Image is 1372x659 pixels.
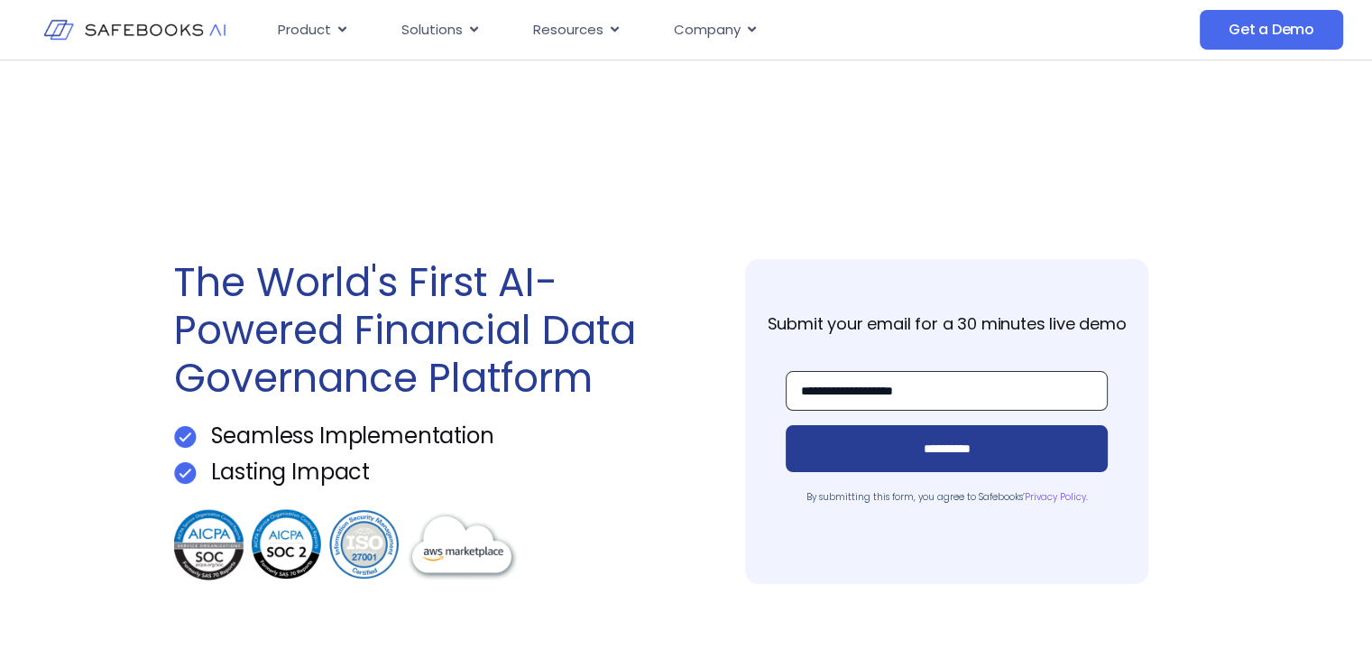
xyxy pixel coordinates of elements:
span: Get a Demo [1229,21,1314,39]
p: Lasting Impact [211,461,370,483]
a: Privacy Policy [1025,490,1086,504]
span: Solutions [401,20,463,41]
span: Company [674,20,741,41]
span: Resources [533,20,603,41]
img: Get a Demo 1 [174,426,197,448]
a: Get a Demo [1200,10,1343,50]
img: Get a Demo 1 [174,462,197,484]
h1: The World's First AI-Powered Financial Data Governance Platform [174,259,677,402]
nav: Menu [263,13,1044,48]
div: Menu Toggle [263,13,1044,48]
strong: Submit your email for a 30 minutes live demo [767,312,1126,335]
img: Get a Demo 3 [174,506,521,584]
p: Seamless Implementation [211,425,494,447]
span: Product [278,20,331,41]
p: By submitting this form, you agree to Safebooks’ . [786,490,1108,504]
